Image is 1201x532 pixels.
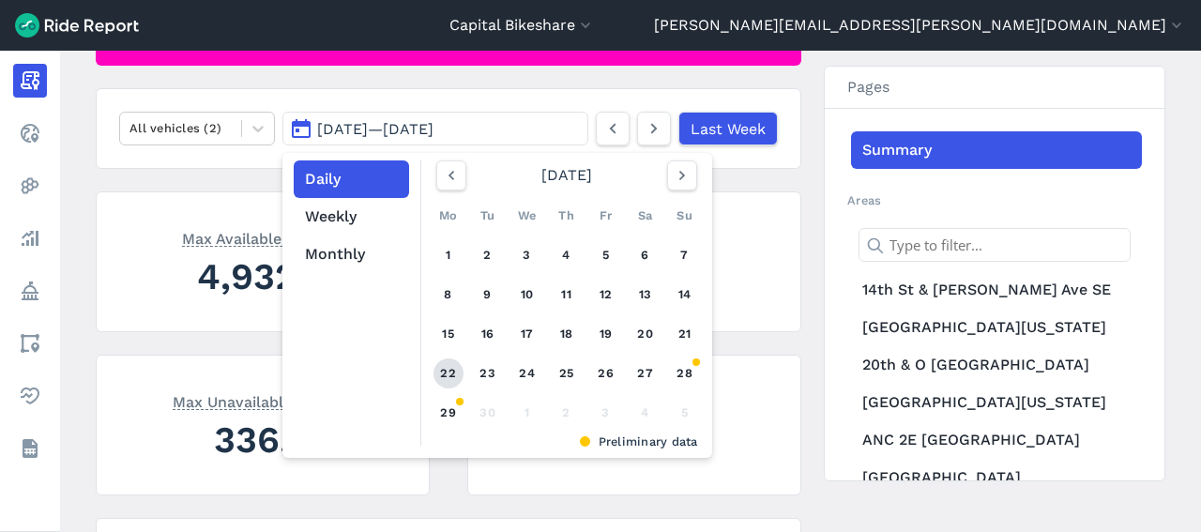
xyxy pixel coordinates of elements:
a: 5 [591,240,621,270]
a: Last Week [678,112,778,145]
a: Realtime [13,116,47,150]
a: 22 [433,358,464,388]
h2: Areas [847,191,1142,209]
a: Summary [851,131,1142,169]
a: ANC 2E [GEOGRAPHIC_DATA] [851,421,1142,459]
div: 3 [591,398,621,428]
a: 20 [631,319,661,349]
a: 8 [433,280,464,310]
a: 15 [433,319,464,349]
div: 2 [552,398,582,428]
a: Analyze [13,221,47,255]
div: Preliminary data [435,433,698,450]
a: Areas [13,327,47,360]
a: Heatmaps [13,169,47,203]
a: 10 [512,280,542,310]
a: 16 [473,319,503,349]
a: Datasets [13,432,47,465]
a: 2 [473,240,503,270]
a: Report [13,64,47,98]
a: 20th & O [GEOGRAPHIC_DATA] [851,346,1142,384]
a: Health [13,379,47,413]
img: Ride Report [15,13,139,38]
span: Max Unavailable Average [173,391,354,410]
div: 336.3 [119,414,406,465]
div: 4 [631,398,661,428]
button: Capital Bikeshare [449,14,595,37]
span: Max Available Average [182,228,343,247]
div: 1 [512,398,542,428]
a: 28 [670,358,700,388]
a: 4 [552,240,582,270]
a: 7 [670,240,700,270]
a: 26 [591,358,621,388]
a: 23 [473,358,503,388]
input: Type to filter... [859,228,1131,262]
h3: Pages [825,67,1164,109]
a: 17 [512,319,542,349]
div: 4,932.9 [119,251,406,302]
div: Tu [473,201,503,231]
button: Weekly [294,198,409,236]
div: Fr [591,201,621,231]
a: 24 [512,358,542,388]
button: [PERSON_NAME][EMAIL_ADDRESS][PERSON_NAME][DOMAIN_NAME] [654,14,1186,37]
a: 12 [591,280,621,310]
a: 9 [473,280,503,310]
a: 13 [631,280,661,310]
button: Monthly [294,236,409,273]
div: Sa [631,201,661,231]
a: 6 [631,240,661,270]
div: Mo [433,201,464,231]
div: Th [552,201,582,231]
a: 1 [433,240,464,270]
a: 11 [552,280,582,310]
button: [DATE]—[DATE] [282,112,588,145]
a: 25 [552,358,582,388]
button: Daily [294,160,409,198]
a: 29 [433,398,464,428]
a: [GEOGRAPHIC_DATA][US_STATE] [851,384,1142,421]
div: Su [670,201,700,231]
a: 3 [512,240,542,270]
div: 5 [670,398,700,428]
a: 14th St & [PERSON_NAME] Ave SE [851,271,1142,309]
a: 27 [631,358,661,388]
div: [DATE] [429,160,705,190]
a: [GEOGRAPHIC_DATA] [851,459,1142,496]
span: [DATE] — [DATE] [317,120,433,138]
a: 14 [670,280,700,310]
div: 30 [473,398,503,428]
a: 19 [591,319,621,349]
a: 21 [670,319,700,349]
a: [GEOGRAPHIC_DATA][US_STATE] [851,309,1142,346]
a: 18 [552,319,582,349]
a: Policy [13,274,47,308]
div: We [512,201,542,231]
